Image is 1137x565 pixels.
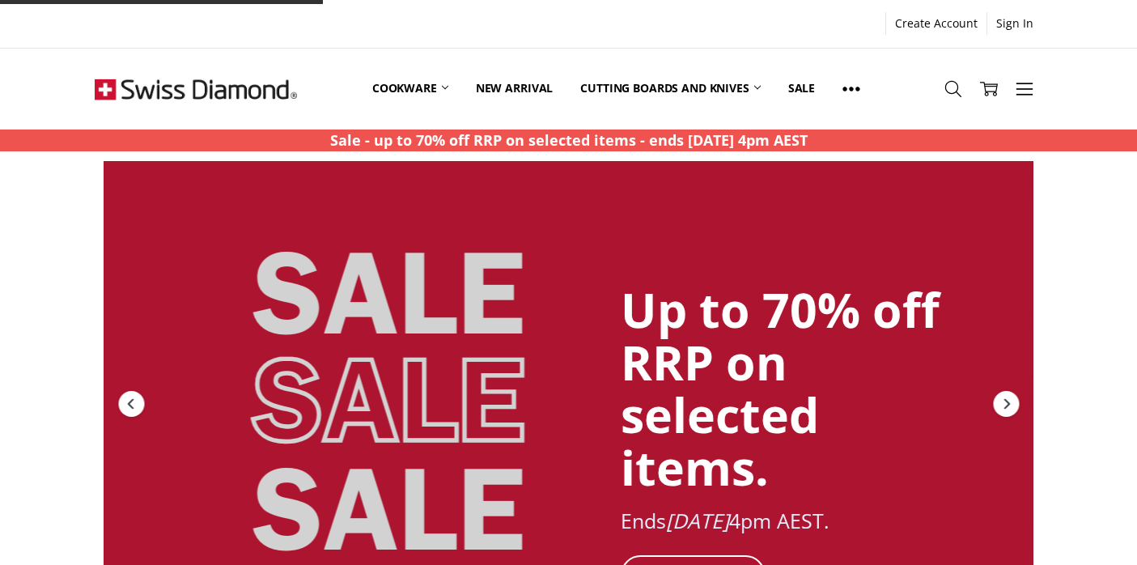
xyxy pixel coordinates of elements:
[566,53,774,125] a: Cutting boards and knives
[666,507,729,534] em: [DATE]
[358,53,462,125] a: Cookware
[621,510,948,533] div: Ends 4pm AEST.
[987,12,1042,35] a: Sign In
[829,53,874,125] a: Show All
[95,49,297,130] img: Free Shipping On Every Order
[774,53,829,125] a: Sale
[621,283,948,494] div: Up to 70% off RRP on selected items.
[991,389,1020,418] div: Next
[117,389,146,418] div: Previous
[330,130,808,150] strong: Sale - up to 70% off RRP on selected items - ends [DATE] 4pm AEST
[886,12,986,35] a: Create Account
[462,53,566,125] a: New arrival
